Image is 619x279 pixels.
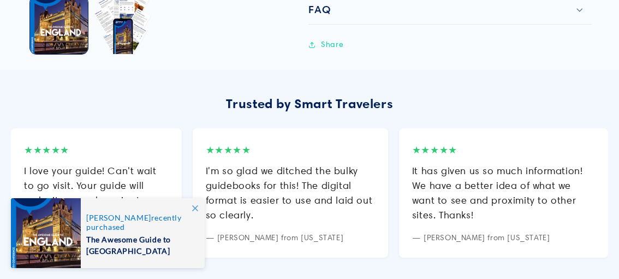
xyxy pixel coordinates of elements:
[24,163,169,222] div: I love your guide! Can't wait to go visit. Your guide will make it so much easier to plan our trip!
[308,3,330,16] h2: FAQ
[206,141,375,159] div: ★★★★★
[206,163,375,222] div: I'm so glad we ditched the bulky guidebooks for this! The digital format is easier to use and lai...
[86,231,193,257] span: The Awesome Guide to [GEOGRAPHIC_DATA]
[206,231,375,245] div: — [PERSON_NAME] from [US_STATE]
[412,163,595,222] div: It has given us so much information! We have a better idea of what we want to see and proximity t...
[412,141,595,159] div: ★★★★★
[308,33,343,57] summary: Share
[86,213,151,222] span: [PERSON_NAME]
[11,92,608,115] div: Trusted by Smart Travelers
[86,213,193,231] span: recently purchased
[412,231,595,245] div: — [PERSON_NAME] from [US_STATE]
[24,141,169,159] div: ★★★★★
